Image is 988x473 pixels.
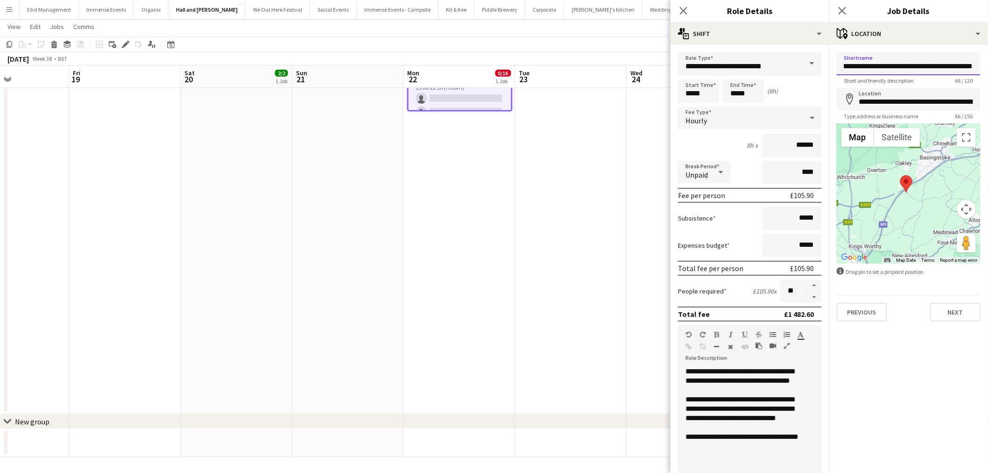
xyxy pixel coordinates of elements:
span: 24 [629,74,643,85]
button: Keyboard shortcuts [884,257,891,264]
app-card-role: Events (Event Staff)0/215:00-22:30 (7h30m) [409,76,511,121]
div: [DATE] [7,54,29,64]
button: Social Events [310,0,357,19]
button: Strikethrough [755,331,762,338]
h3: Job Details [829,5,988,17]
a: Comms [70,21,98,33]
div: £105.90 x [753,287,777,295]
div: 1 Job [496,78,511,85]
div: £1 482.60 [784,309,814,319]
div: £105.90 [790,264,814,273]
button: Horizontal Line [713,343,720,351]
img: Google [839,251,870,264]
div: BST [58,55,67,62]
span: 20 [183,74,195,85]
span: Hourly [685,116,707,125]
span: Week 38 [31,55,54,62]
button: Bold [713,331,720,338]
div: Drag pin to set a pinpoint position [837,267,981,276]
button: Undo [685,331,692,338]
button: Organix [134,0,169,19]
h3: Role Details [670,5,829,17]
span: Short and friendly description [837,77,922,84]
button: Decrease [807,292,822,303]
span: 23 [518,74,530,85]
span: Type address or business name [837,113,926,120]
button: 33rd Management [19,0,79,19]
button: Clear Formatting [727,343,734,351]
span: Comms [73,22,94,31]
button: Underline [741,331,748,338]
button: Immense Events - Campsite [357,0,438,19]
span: Jobs [50,22,64,31]
button: Next [930,303,981,322]
label: Subsistence [678,214,716,222]
div: (8h) [768,87,778,95]
button: Immense Events [79,0,134,19]
button: Corporate [525,0,564,19]
a: Jobs [46,21,68,33]
div: Shift [670,22,829,45]
div: Total fee [678,309,710,319]
span: 21 [295,74,307,85]
button: Drag Pegman onto the map to open Street View [957,234,976,252]
button: Toggle fullscreen view [957,128,976,147]
a: Edit [26,21,44,33]
a: Open this area in Google Maps (opens a new window) [839,251,870,264]
button: Previous [837,303,887,322]
div: Total fee per person [678,264,743,273]
div: £105.90 [790,191,814,200]
div: New group [15,417,49,426]
a: View [4,21,24,33]
button: HTML Code [741,343,748,351]
label: Expenses budget [678,241,730,250]
a: Report a map error [940,258,978,263]
button: Ordered List [783,331,790,338]
div: 1 Job [275,78,288,85]
a: Terms (opens in new tab) [922,258,935,263]
span: Sat [184,69,195,77]
button: Hall and [PERSON_NAME] [169,0,246,19]
button: Piddle Brewery [474,0,525,19]
button: Increase [807,279,822,292]
div: Fee per person [678,191,725,200]
span: 66 / 120 [948,77,981,84]
button: Fullscreen [783,342,790,350]
button: Weddings [642,0,681,19]
button: Unordered List [769,331,776,338]
button: [PERSON_NAME]'s Kitchen [564,0,642,19]
span: 0/16 [495,70,511,77]
span: Sun [296,69,307,77]
span: Mon [408,69,420,77]
button: Map camera controls [957,200,976,219]
span: View [7,22,21,31]
button: Italic [727,331,734,338]
button: Paste as plain text [755,342,762,350]
button: Show satellite imagery [874,128,920,147]
span: Unpaid [685,170,708,179]
div: 8h x [747,141,758,150]
span: Wed [631,69,643,77]
span: 2/2 [275,70,288,77]
button: Kit & Kee [438,0,474,19]
span: Edit [30,22,41,31]
button: Show street map [841,128,874,147]
span: 66 / 255 [948,113,981,120]
label: People required [678,287,727,295]
button: Text Color [797,331,804,338]
span: 19 [71,74,80,85]
span: Fri [73,69,80,77]
button: Map Data [896,257,916,264]
button: We Out Here Festival [246,0,310,19]
button: Redo [699,331,706,338]
span: Tue [519,69,530,77]
button: Insert video [769,342,776,350]
div: Location [829,22,988,45]
span: 22 [406,74,420,85]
